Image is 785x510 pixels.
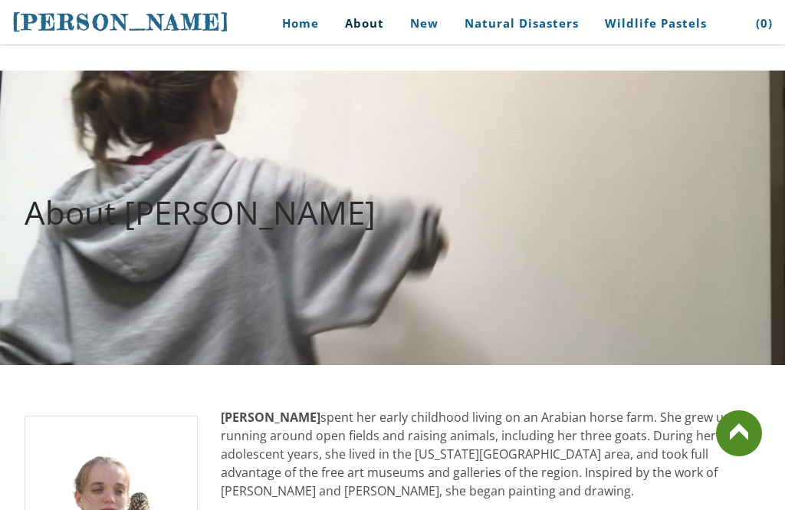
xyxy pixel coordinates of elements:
span: 0 [760,15,768,31]
a: [PERSON_NAME] [12,8,230,37]
a: Home [259,6,330,41]
a: Natural Disasters [453,6,590,41]
a: (0) [744,6,773,41]
span: [PERSON_NAME] [12,9,230,35]
font: About [PERSON_NAME] [25,190,376,234]
a: About [333,6,396,41]
a: Wildlife Pastels [593,6,718,41]
a: New [399,6,450,41]
strong: [PERSON_NAME] [221,409,320,426]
